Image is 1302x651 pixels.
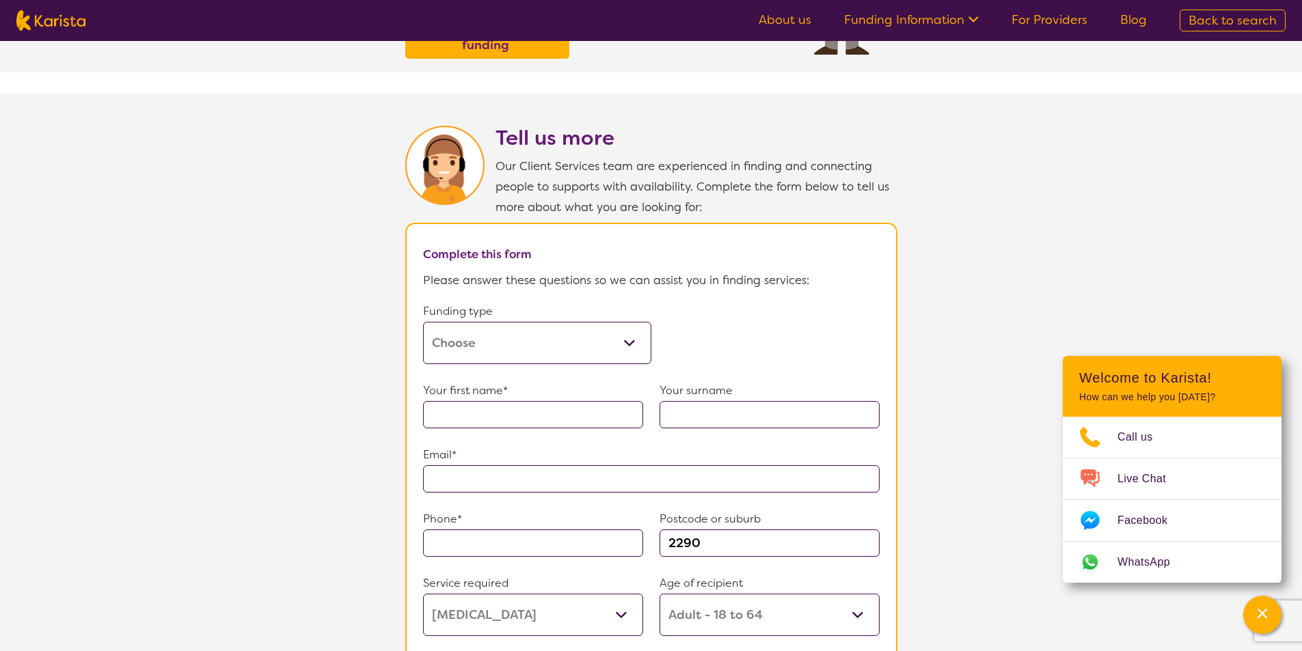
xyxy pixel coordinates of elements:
[1063,542,1281,583] a: Web link opens in a new tab.
[1243,596,1281,634] button: Channel Menu
[1117,469,1182,489] span: Live Chat
[1079,370,1265,386] h2: Welcome to Karista!
[1117,427,1169,447] span: Call us
[1079,391,1265,403] p: How can we help you [DATE]?
[405,126,485,205] img: Karista Client Service
[660,573,880,594] p: Age of recipient
[423,301,651,322] p: Funding type
[1063,417,1281,583] ul: Choose channel
[1012,12,1087,28] a: For Providers
[1180,10,1286,31] a: Back to search
[1063,356,1281,583] div: Channel Menu
[1117,510,1184,531] span: Facebook
[496,156,897,217] p: Our Client Services team are experienced in finding and connecting people to supports with availa...
[844,12,979,28] a: Funding Information
[409,14,566,55] a: Find out about HCP funding
[759,12,811,28] a: About us
[660,509,880,529] p: Postcode or suburb
[423,509,643,529] p: Phone*
[423,247,532,262] b: Complete this form
[1117,552,1186,572] span: WhatsApp
[423,380,643,401] p: Your first name*
[1120,12,1147,28] a: Blog
[496,126,897,150] h2: Tell us more
[660,380,880,401] p: Your surname
[423,270,880,290] p: Please answer these questions so we can assist you in finding services:
[423,573,643,594] p: Service required
[1189,12,1277,29] span: Back to search
[423,445,880,465] p: Email*
[16,10,85,31] img: Karista logo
